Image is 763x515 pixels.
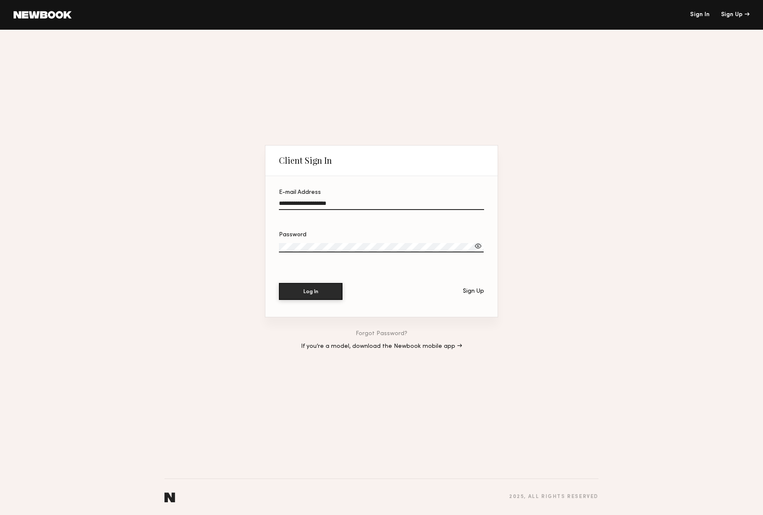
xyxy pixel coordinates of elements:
[356,331,407,337] a: Forgot Password?
[509,494,599,500] div: 2025 , all rights reserved
[279,243,484,253] input: Password
[279,283,343,300] button: Log In
[279,190,484,196] div: E-mail Address
[279,232,484,238] div: Password
[690,12,710,18] a: Sign In
[279,155,332,165] div: Client Sign In
[721,12,749,18] div: Sign Up
[301,344,462,350] a: If you’re a model, download the Newbook mobile app →
[463,288,484,294] div: Sign Up
[279,200,484,210] input: E-mail Address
